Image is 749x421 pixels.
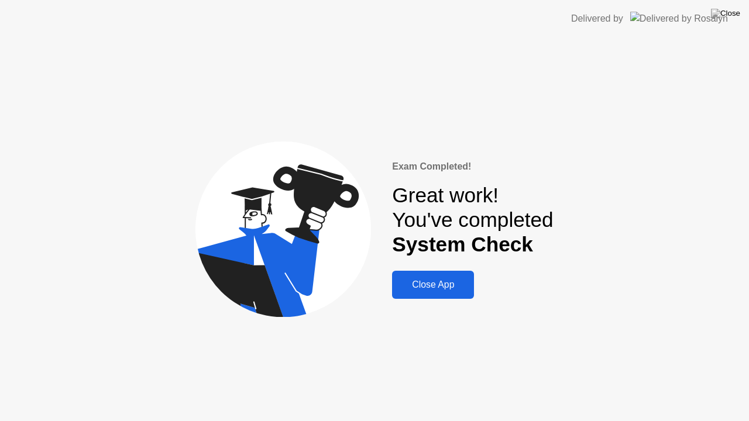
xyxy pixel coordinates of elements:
div: Delivered by [571,12,623,26]
button: Close App [392,271,474,299]
b: System Check [392,233,533,256]
div: Great work! You've completed [392,183,553,257]
div: Close App [396,279,470,290]
img: Delivered by Rosalyn [630,12,728,25]
div: Exam Completed! [392,160,553,174]
img: Close [711,9,740,18]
